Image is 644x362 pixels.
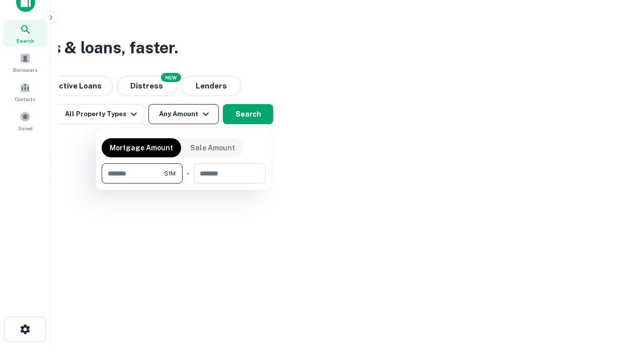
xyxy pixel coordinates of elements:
span: $1M [164,169,176,178]
p: Mortgage Amount [110,142,173,153]
iframe: Chat Widget [594,282,644,330]
div: - [187,163,190,184]
p: Sale Amount [190,142,235,153]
